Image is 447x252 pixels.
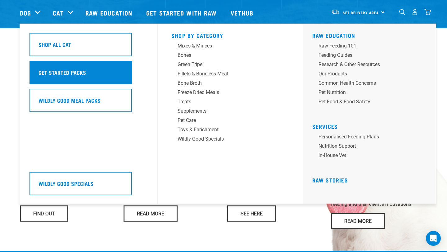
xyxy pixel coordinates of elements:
div: Feeding Guides [318,52,415,59]
a: Raw Stories [312,178,348,182]
a: Bone Broth [171,79,289,89]
div: Toys & Enrichment [178,126,274,133]
a: Get started with Raw [140,0,224,25]
div: Wildly Good Specials [178,135,274,143]
a: See Here [227,205,276,222]
a: Shop All Cat [29,33,147,61]
h5: Shop By Category [171,32,289,37]
a: In-house vet [312,152,430,161]
div: Supplements [178,107,274,115]
div: Common Health Concerns [318,79,415,87]
a: Personalised Feeding Plans [312,133,430,142]
a: Pet Nutrition [312,89,430,98]
a: Wildly Good Specials [29,172,147,200]
div: Mixes & Minces [178,42,274,50]
div: Raw Feeding 101 [318,42,415,50]
a: Dog [20,8,31,17]
a: Freeze Dried Meals [171,89,289,98]
a: Common Health Concerns [312,79,430,89]
a: Wildly Good Meal Packs [29,89,147,117]
div: Pet Nutrition [318,89,415,96]
div: Bone Broth [178,79,274,87]
a: Fillets & Boneless Meat [171,70,289,79]
a: Vethub [224,0,261,25]
a: Treats [171,98,289,107]
a: Find Out [20,205,68,222]
div: Pet Care [178,117,274,124]
a: Green Tripe [171,61,289,70]
a: Our Products [312,70,430,79]
div: Bones [178,52,274,59]
a: Read More [331,213,385,229]
a: Read More [124,205,178,222]
div: Open Intercom Messenger [426,231,441,246]
div: Our Products [318,70,415,78]
h5: Shop All Cat [38,40,71,48]
div: Treats [178,98,274,106]
a: Raw Feeding 101 [312,42,430,52]
img: van-moving.png [331,9,340,15]
a: Feeding Guides [312,52,430,61]
img: home-icon@2x.png [424,9,431,15]
a: Get Started Packs [29,61,147,89]
a: Wildly Good Specials [171,135,289,145]
a: Pet Food & Food Safety [312,98,430,107]
a: Nutrition Support [312,142,430,152]
a: Mixes & Minces [171,42,289,52]
h5: Get Started Packs [38,68,86,76]
img: user.png [412,9,418,15]
div: Freeze Dried Meals [178,89,274,96]
h5: Wildly Good Meal Packs [38,96,101,104]
h5: Wildly Good Specials [38,179,93,187]
div: Green Tripe [178,61,274,68]
a: Bones [171,52,289,61]
a: Pet Care [171,117,289,126]
a: Raw Education [79,0,140,25]
div: Fillets & Boneless Meat [178,70,274,78]
a: Toys & Enrichment [171,126,289,135]
h5: Services [312,123,430,128]
span: Set Delivery Area [343,11,379,14]
a: Supplements [171,107,289,117]
a: Cat [53,8,63,17]
a: Research & Other Resources [312,61,430,70]
img: home-icon-1@2x.png [399,9,405,15]
div: Research & Other Resources [318,61,415,68]
a: Raw Education [312,34,355,37]
div: Pet Food & Food Safety [318,98,415,106]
